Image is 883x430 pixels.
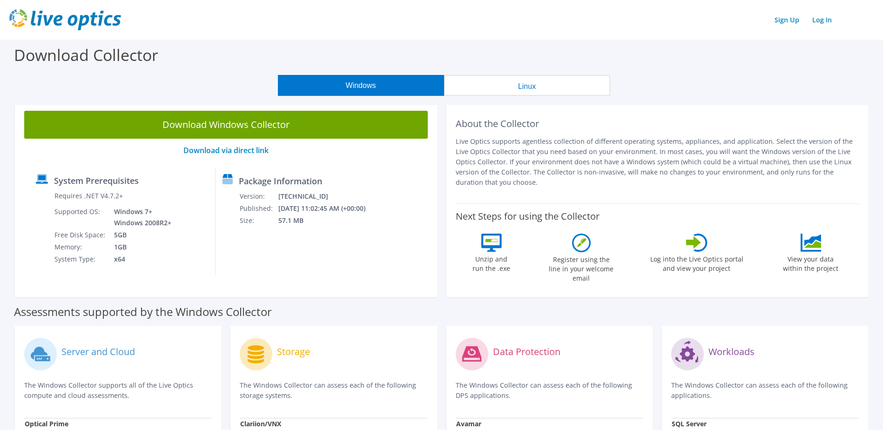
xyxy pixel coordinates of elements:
td: System Type: [54,253,107,265]
p: Live Optics supports agentless collection of different operating systems, appliances, and applica... [456,136,859,188]
label: Next Steps for using the Collector [456,211,600,222]
p: The Windows Collector can assess each of the following DPS applications. [456,380,643,401]
td: 1GB [107,241,173,253]
label: Requires .NET V4.7.2+ [54,191,123,201]
a: Log In [808,13,836,27]
img: live_optics_svg.svg [9,9,121,30]
label: Assessments supported by the Windows Collector [14,307,272,316]
td: Published: [239,202,278,215]
label: Register using the line in your welcome email [546,252,616,283]
td: 57.1 MB [278,215,378,227]
td: Windows 7+ Windows 2008R2+ [107,206,173,229]
label: Storage [277,347,310,356]
strong: Avamar [456,419,481,428]
p: The Windows Collector supports all of the Live Optics compute and cloud assessments. [24,380,212,401]
label: View your data within the project [777,252,844,273]
td: [TECHNICAL_ID] [278,190,378,202]
label: System Prerequisites [54,176,139,185]
td: x64 [107,253,173,265]
label: Unzip and run the .exe [470,252,513,273]
strong: SQL Server [672,419,707,428]
td: Size: [239,215,278,227]
label: Data Protection [493,347,560,356]
h2: About the Collector [456,118,859,129]
td: 5GB [107,229,173,241]
strong: Clariion/VNX [240,419,281,428]
button: Linux [444,75,610,96]
td: Free Disk Space: [54,229,107,241]
a: Sign Up [770,13,804,27]
button: Windows [278,75,444,96]
label: Log into the Live Optics portal and view your project [650,252,744,273]
p: The Windows Collector can assess each of the following applications. [671,380,859,401]
td: [DATE] 11:02:45 AM (+00:00) [278,202,378,215]
td: Version: [239,190,278,202]
td: Memory: [54,241,107,253]
label: Package Information [239,176,322,186]
label: Download Collector [14,44,158,66]
td: Supported OS: [54,206,107,229]
label: Workloads [708,347,755,356]
a: Download via direct link [183,145,269,155]
strong: Optical Prime [25,419,68,428]
label: Server and Cloud [61,347,135,356]
a: Download Windows Collector [24,111,428,139]
p: The Windows Collector can assess each of the following storage systems. [240,380,427,401]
